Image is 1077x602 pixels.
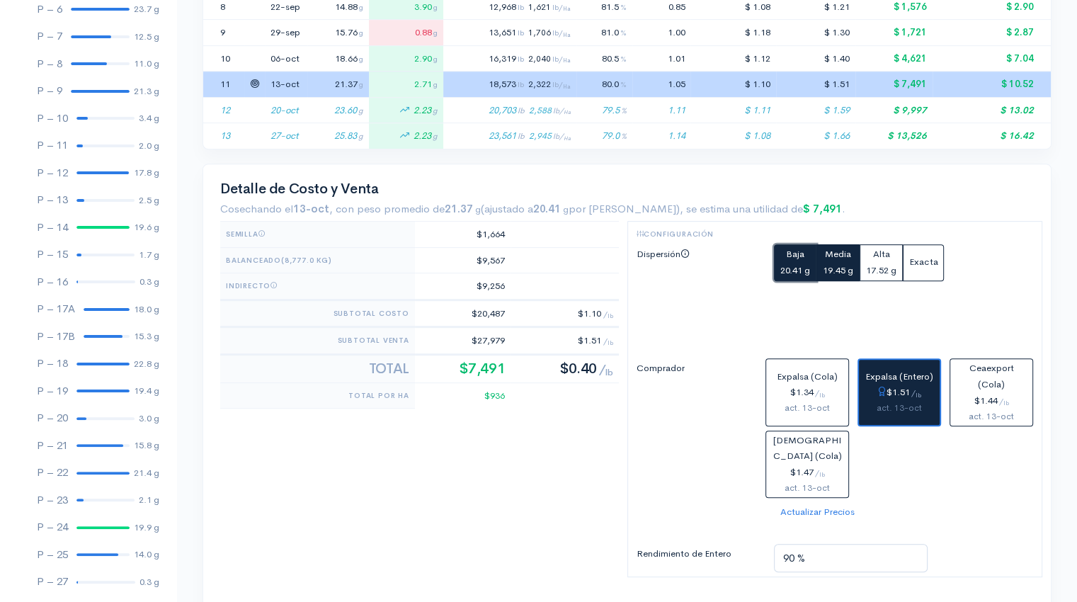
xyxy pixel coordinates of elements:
td: 1.00 [632,20,690,46]
span: $ 1.30 [824,26,850,38]
td: 25.83 [307,123,369,149]
span: Baja [786,248,804,260]
th: Subtotal Costo [220,300,415,327]
span: lb [518,28,524,38]
span: % [620,79,627,89]
span: / [603,309,613,319]
div: $1.47 [772,465,843,481]
div: 22.8 g [134,357,159,371]
span: % [621,131,627,141]
span: lb/ [552,28,571,38]
td: $20,487 [415,300,511,327]
span: lb [518,131,525,141]
h6: Configuración [637,230,1034,238]
strong: $ 7,491 [803,202,842,215]
td: $ 10.52 [933,72,1051,98]
td: 18.66 [307,45,369,72]
div: P – 25 [37,547,68,563]
span: lb/ [552,3,571,12]
sub: lb [608,312,613,319]
td: 13,651 [443,20,577,46]
span: Exacta [909,256,938,268]
small: g [563,203,569,215]
div: P – 18 [37,356,68,372]
button: Media19.45 g [816,244,860,281]
td: 29-sep [265,20,307,46]
sub: lb [916,392,921,399]
sub: lb [1003,399,1009,407]
div: 2.0 g [139,139,159,153]
span: g [359,28,363,38]
button: [DEMOGRAPHIC_DATA] (Cola)$1.47/lbact. 13-oct [765,431,849,498]
div: $1.51 [865,385,934,401]
div: P – 10 [37,110,68,127]
span: g [433,79,438,89]
sub: lb [819,471,825,478]
span: $ 1.40 [824,52,850,64]
div: P – 14 [37,220,68,236]
td: 1.05 [632,72,690,98]
strong: 21.37 [445,202,481,215]
span: 1,706 [528,27,571,38]
span: g [359,2,363,12]
button: Exacta [903,244,944,281]
td: $ 1.08 [690,123,776,149]
div: $1.34 [772,385,843,401]
div: P – 7 [37,28,62,45]
div: P – 22 [37,465,68,481]
td: 13-oct [265,72,307,98]
div: P – 21 [37,438,68,454]
td: $ 13.02 [933,97,1051,123]
div: 14.0 g [134,547,159,562]
td: $ 1.10 [690,72,776,98]
span: Expalsa (Cola) [777,370,838,382]
td: $1.51 [511,327,618,355]
div: 15.3 g [134,329,159,343]
span: 10 [220,52,230,64]
span: 13 [220,130,230,142]
span: $ 1.66 [824,130,850,142]
strong: 13-oct [293,202,329,215]
span: lb [518,54,524,64]
span: 8 [220,1,225,13]
td: 21.37 [307,72,369,98]
label: Rendimiento de Entero [628,544,766,567]
sub: Ha [564,109,571,115]
div: act. 13-oct [772,481,843,496]
td: 1.11 [632,97,690,123]
div: P – 17A [37,301,75,317]
button: Actualizar Precios [774,502,861,523]
div: 21.3 g [134,84,159,98]
td: 23,561 [443,123,577,149]
td: 80.0 [576,72,632,98]
span: 12 [220,104,230,116]
div: 19.9 g [134,521,159,535]
sub: lb [819,392,825,399]
span: g [433,2,438,12]
span: / [599,362,613,377]
div: P – 23 [37,492,68,509]
span: g [358,131,363,141]
td: 2.90 [369,45,443,72]
td: $ 1.18 [690,20,776,46]
button: Ceaexport (Cola)$1.44/lbact. 13-oct [950,358,1033,426]
div: 2.1 g [139,493,159,507]
span: $ 1.59 [824,104,850,116]
sub: Ha [563,6,571,12]
td: 20-oct [265,97,307,123]
button: Expalsa (Cola)$1.34/lbact. 13-oct [765,358,849,426]
td: 1.01 [632,45,690,72]
td: 2.71 [369,72,443,98]
div: 3.4 g [139,111,159,125]
button: Baja20.41 g [774,244,816,281]
div: 11.0 g [134,57,159,71]
div: Cosechando el , con peso promedio de , se estima una utilidad de . [220,201,1034,217]
td: 0.88 [369,20,443,46]
div: 12.5 g [134,30,159,44]
td: 18,573 [443,72,577,98]
td: $9,567 [415,247,511,273]
div: 0.3 g [139,275,159,289]
div: 19.4 g [134,384,159,398]
label: Dispersión [628,244,766,337]
span: / [999,396,1009,406]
